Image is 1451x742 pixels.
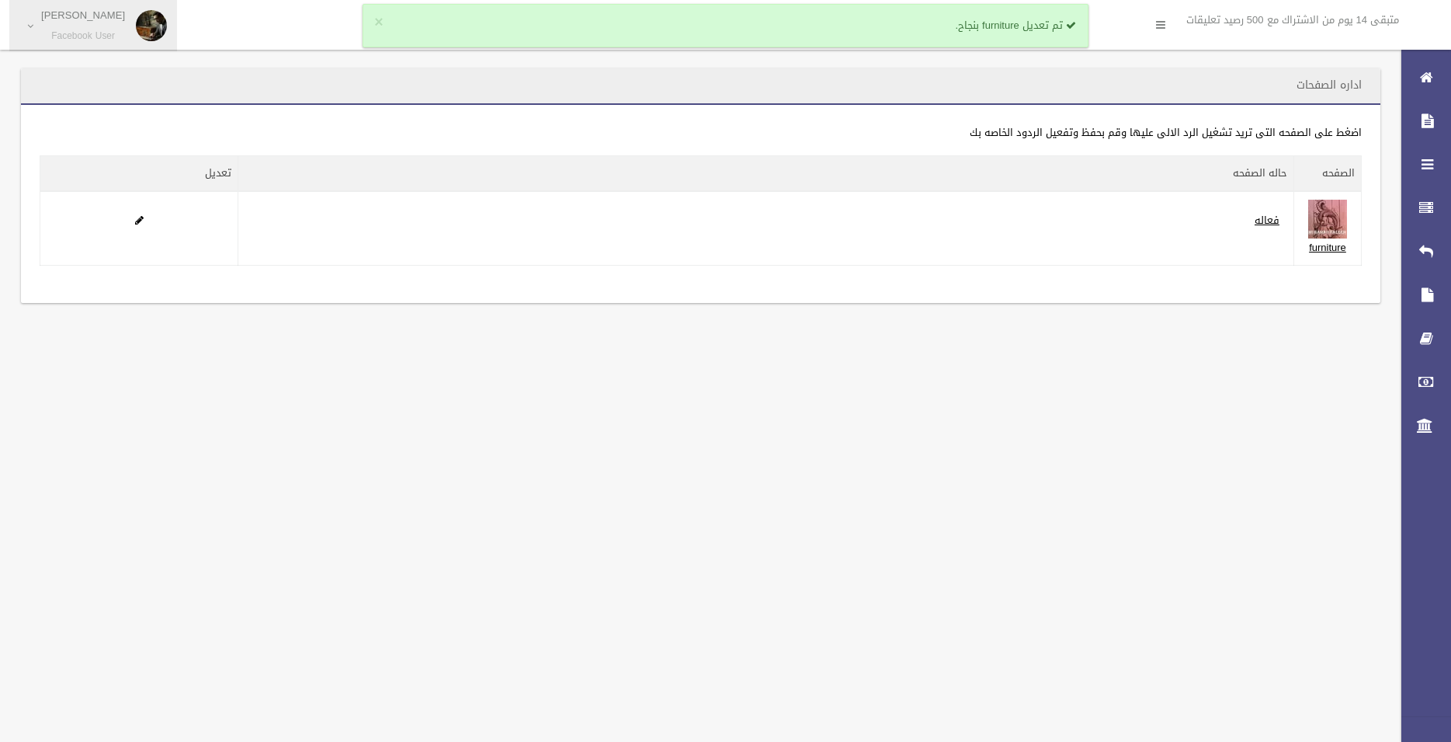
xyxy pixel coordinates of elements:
[1309,238,1346,257] a: furniture
[135,211,144,230] a: Edit
[40,124,1362,142] div: اضغط على الصفحه التى تريد تشغيل الرد الالى عليها وقم بحفظ وتفعيل الردود الخاصه بك
[1294,156,1362,192] th: الصفحه
[40,156,238,192] th: تعديل
[1278,70,1380,100] header: اداره الصفحات
[1255,211,1279,230] a: فعاله
[374,15,383,30] button: ×
[238,156,1294,192] th: حاله الصفحه
[363,4,1088,47] div: تم تعديل furniture بنجاح.
[1308,211,1347,230] a: Edit
[41,9,125,21] p: [PERSON_NAME]
[41,30,125,42] small: Facebook User
[1308,200,1347,239] img: 473045915_1054507916691540_1656059128585502979_n.jpg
